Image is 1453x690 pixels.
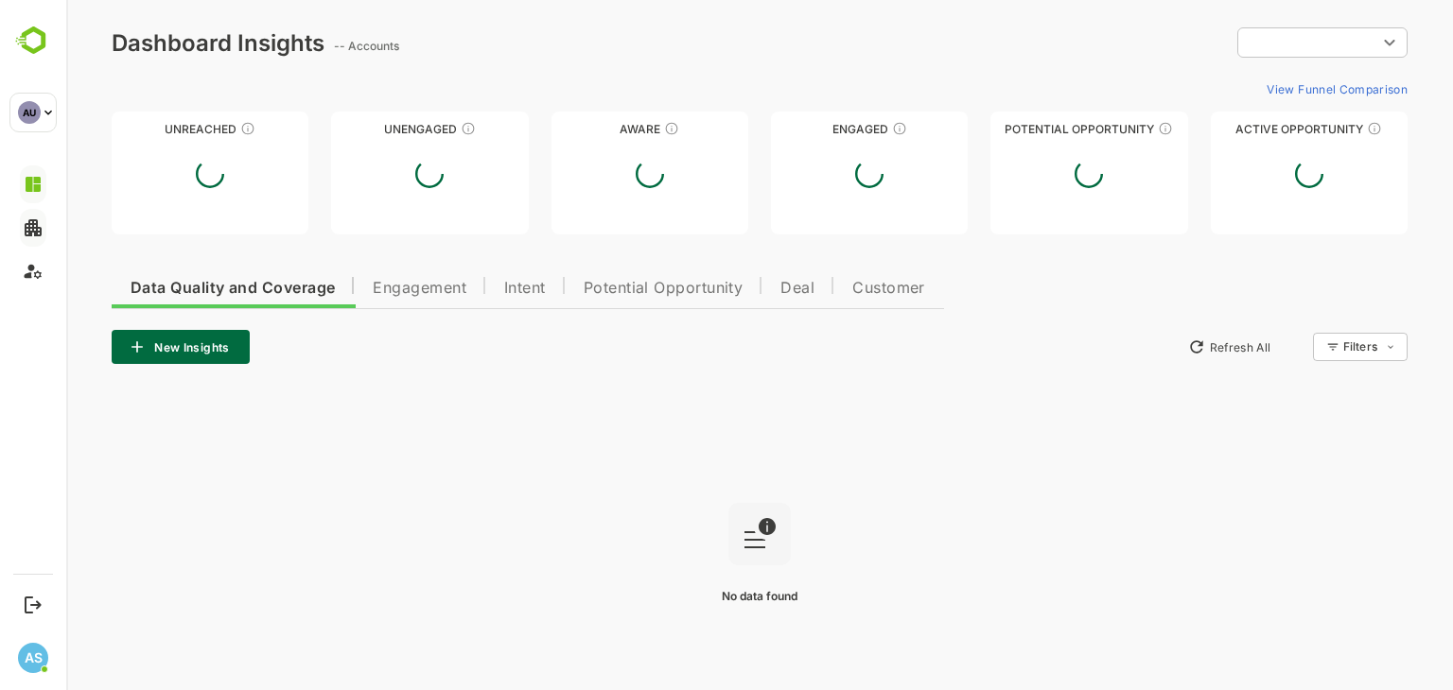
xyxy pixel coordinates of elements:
div: These accounts are MQAs and can be passed on to Inside Sales [1092,121,1107,136]
div: Filters [1277,339,1311,354]
button: New Insights [45,330,184,364]
span: Customer [786,281,859,296]
div: Engaged [705,122,902,136]
button: View Funnel Comparison [1193,74,1341,104]
span: Engagement [306,281,400,296]
div: AS [18,643,48,673]
span: Data Quality and Coverage [64,281,269,296]
button: Logout [20,592,45,617]
div: These accounts have not been engaged with for a defined time period [174,121,189,136]
div: ​ [1171,26,1341,60]
ag: -- Accounts [268,39,339,53]
span: No data found [656,589,731,603]
div: Potential Opportunity [924,122,1121,136]
span: Potential Opportunity [517,281,677,296]
span: Intent [438,281,480,296]
span: Deal [714,281,748,296]
div: These accounts have not shown enough engagement and need nurturing [394,121,410,136]
div: Aware [485,122,682,136]
img: dwsdsf.jpg [9,23,58,59]
div: Unengaged [265,122,462,136]
div: Dashboard Insights [45,29,258,57]
div: Active Opportunity [1145,122,1341,136]
button: Refresh All [1113,332,1213,362]
div: Filters [1275,330,1341,364]
div: Unreached [45,122,242,136]
div: These accounts have just entered the buying cycle and need further nurturing [598,121,613,136]
div: These accounts are warm, further nurturing would qualify them to MQAs [826,121,841,136]
div: AU [18,101,41,124]
div: These accounts have open opportunities which might be at any of the Sales Stages [1301,121,1316,136]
